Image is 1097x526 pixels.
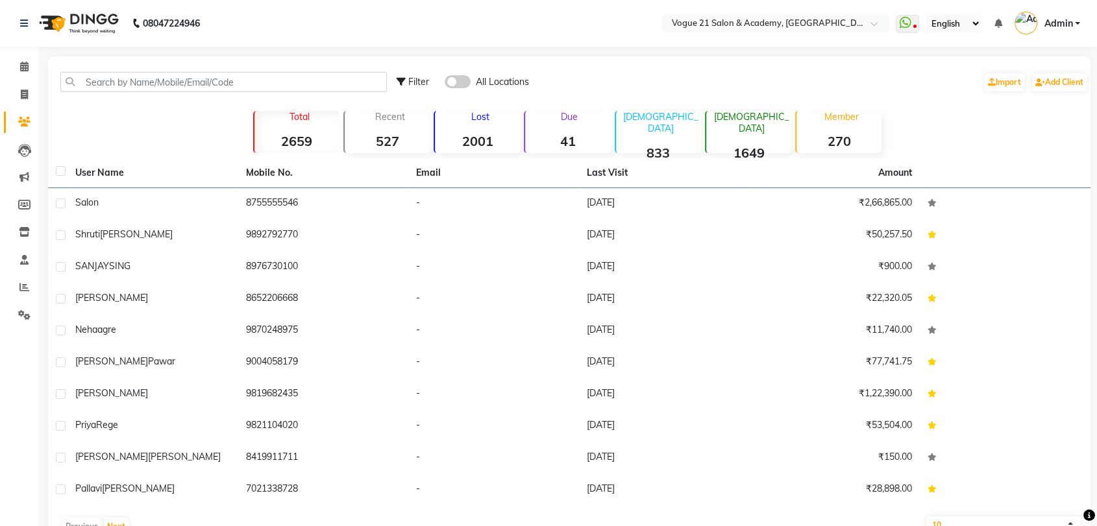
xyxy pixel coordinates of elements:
td: 9004058179 [238,347,409,379]
td: [DATE] [579,283,750,315]
img: Admin [1015,12,1037,34]
strong: 2001 [435,133,520,149]
p: Total [260,111,339,123]
span: [PERSON_NAME] [75,451,148,462]
td: 8976730100 [238,252,409,283]
td: - [408,220,579,252]
p: [DEMOGRAPHIC_DATA] [621,111,701,134]
td: - [408,474,579,506]
span: Salon [75,197,99,208]
td: [DATE] [579,220,750,252]
td: - [408,315,579,347]
a: Add Client [1032,73,1087,91]
img: logo [33,5,122,42]
td: - [408,347,579,379]
span: pawar [148,355,175,367]
span: Filter [408,76,429,88]
td: ₹77,741.75 [750,347,920,379]
td: ₹50,257.50 [750,220,920,252]
td: - [408,252,579,283]
input: Search by Name/Mobile/Email/Code [60,72,387,92]
strong: 833 [616,145,701,161]
p: Due [528,111,610,123]
strong: 1649 [706,145,791,161]
th: Mobile No. [238,158,409,188]
a: Import [985,73,1024,91]
strong: 270 [796,133,881,149]
td: [DATE] [579,252,750,283]
p: [DEMOGRAPHIC_DATA] [711,111,791,134]
th: User Name [68,158,238,188]
span: Pallavi [75,483,102,494]
span: Neha [75,324,97,335]
strong: 2659 [254,133,339,149]
td: [DATE] [579,411,750,442]
span: [PERSON_NAME] [75,387,148,399]
th: Email [408,158,579,188]
b: 08047224946 [143,5,200,42]
td: ₹11,740.00 [750,315,920,347]
span: SING [109,260,130,272]
span: [PERSON_NAME] [75,292,148,304]
td: - [408,411,579,442]
span: All Locations [476,75,529,89]
td: ₹22,320.05 [750,283,920,315]
td: ₹28,898.00 [750,474,920,506]
td: ₹53,504.00 [750,411,920,442]
td: 9892792770 [238,220,409,252]
td: ₹2,66,865.00 [750,188,920,220]
span: [PERSON_NAME] [148,451,221,462]
td: ₹1,22,390.00 [750,379,920,411]
td: 8652206668 [238,283,409,315]
p: Lost [440,111,520,123]
span: agre [97,324,116,335]
span: Rege [96,419,118,431]
td: [DATE] [579,442,750,474]
span: Admin [1044,17,1072,30]
span: [PERSON_NAME] [100,228,173,240]
td: 7021338728 [238,474,409,506]
td: [DATE] [579,347,750,379]
td: [DATE] [579,188,750,220]
td: 9870248975 [238,315,409,347]
td: - [408,283,579,315]
p: Recent [350,111,430,123]
strong: 41 [525,133,610,149]
td: 9821104020 [238,411,409,442]
td: 9819682435 [238,379,409,411]
th: Last Visit [579,158,750,188]
span: [PERSON_NAME] [75,355,148,367]
td: [DATE] [579,379,750,411]
td: - [408,442,579,474]
span: SANJAY [75,260,109,272]
td: [DATE] [579,315,750,347]
td: - [408,379,579,411]
td: - [408,188,579,220]
td: 8755555546 [238,188,409,220]
td: [DATE] [579,474,750,506]
span: shruti [75,228,100,240]
td: 8419911711 [238,442,409,474]
td: ₹150.00 [750,442,920,474]
td: ₹900.00 [750,252,920,283]
th: Amount [870,158,920,187]
span: [PERSON_NAME] [102,483,175,494]
p: Member [802,111,881,123]
strong: 527 [345,133,430,149]
span: Priya [75,419,96,431]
